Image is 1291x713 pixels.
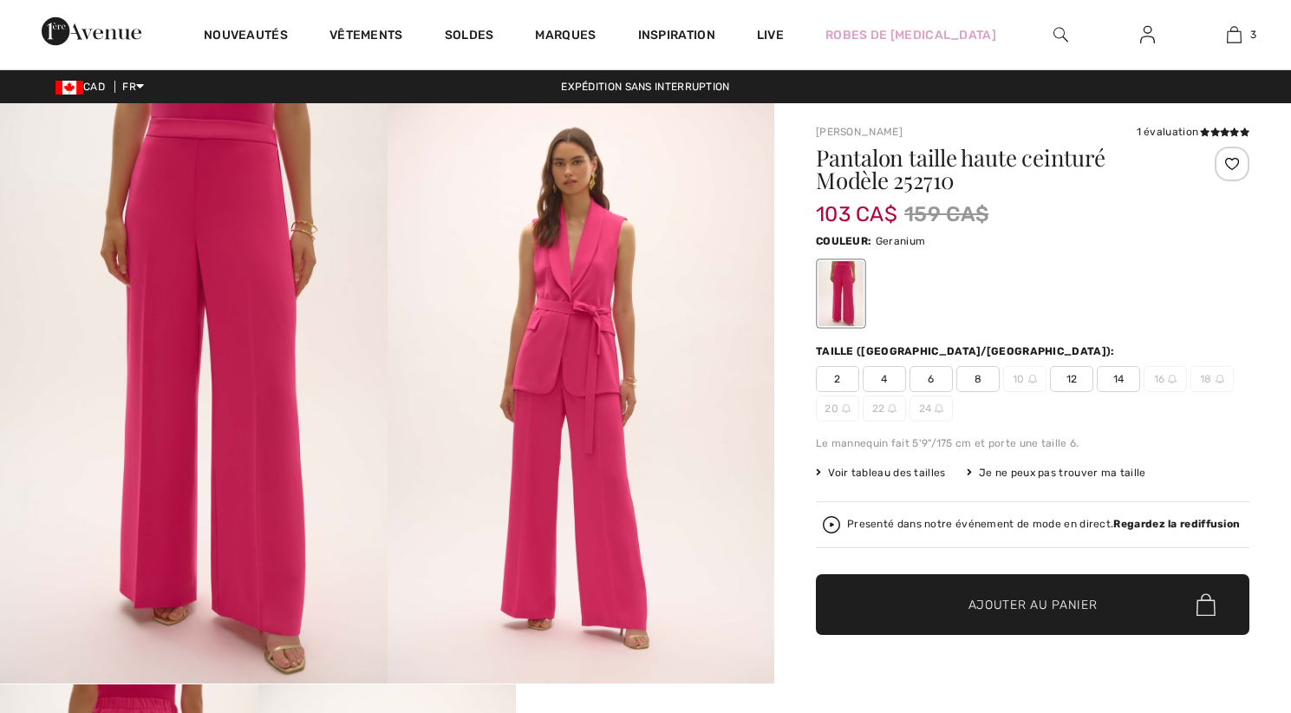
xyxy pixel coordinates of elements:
[1003,366,1046,392] span: 10
[1191,24,1276,45] a: 3
[910,396,953,422] span: 24
[818,261,864,326] div: Geranium
[1168,375,1177,383] img: ring-m.svg
[816,465,946,481] span: Voir tableau des tailles
[535,28,596,46] a: Marques
[1227,24,1242,45] img: Mon panier
[968,596,1098,614] span: Ajouter au panier
[847,519,1240,530] div: Presenté dans notre événement de mode en direct.
[816,126,903,138] a: [PERSON_NAME]
[967,465,1146,481] div: Je ne peux pas trouver ma taille
[816,366,859,392] span: 2
[876,235,925,247] span: Geranium
[1126,24,1169,46] a: Se connecter
[1097,366,1140,392] span: 14
[1181,583,1274,626] iframe: Ouvre un widget dans lequel vous pouvez trouver plus d’informations
[445,28,494,46] a: Soldes
[842,404,851,413] img: ring-m.svg
[1144,366,1187,392] span: 16
[55,81,83,95] img: Canadian Dollar
[1137,124,1249,140] div: 1 évaluation
[55,81,112,93] span: CAD
[1250,27,1256,43] span: 3
[910,366,953,392] span: 6
[329,28,403,46] a: Vêtements
[823,516,840,533] img: Regardez la rediffusion
[825,26,996,44] a: Robes de [MEDICAL_DATA]
[816,396,859,422] span: 20
[122,81,144,93] span: FR
[816,147,1177,192] h1: Pantalon taille haute ceinturé Modèle 252710
[1216,375,1224,383] img: ring-m.svg
[956,366,1000,392] span: 8
[757,26,784,44] a: Live
[1190,366,1234,392] span: 18
[816,574,1249,635] button: Ajouter au panier
[638,28,715,46] span: Inspiration
[42,14,141,49] img: 1ère Avenue
[1053,24,1068,45] img: recherche
[816,343,1118,359] div: Taille ([GEOGRAPHIC_DATA]/[GEOGRAPHIC_DATA]):
[816,235,871,247] span: Couleur:
[816,435,1249,451] div: Le mannequin fait 5'9"/175 cm et porte une taille 6.
[1140,24,1155,45] img: Mes infos
[863,366,906,392] span: 4
[204,28,288,46] a: Nouveautés
[863,396,906,422] span: 22
[816,185,897,226] span: 103 CA$
[888,404,897,413] img: ring-m.svg
[388,103,775,684] img: Pantalon Taille Haute Ceintur&eacute; mod&egrave;le 252710. 2
[904,199,988,230] span: 159 CA$
[1028,375,1037,383] img: ring-m.svg
[1050,366,1093,392] span: 12
[935,404,943,413] img: ring-m.svg
[1113,518,1240,530] strong: Regardez la rediffusion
